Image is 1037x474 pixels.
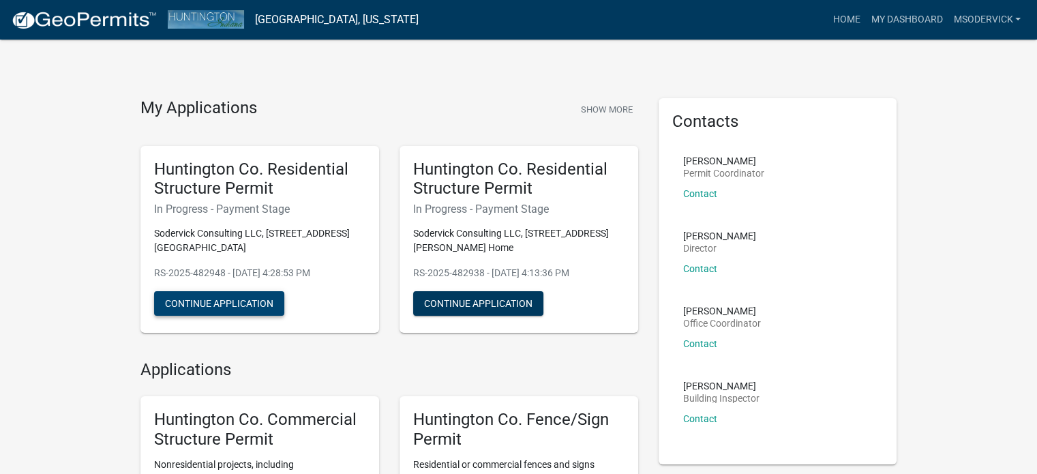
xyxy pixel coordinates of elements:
p: Residential or commercial fences and signs [413,458,625,472]
p: [PERSON_NAME] [683,231,756,241]
p: Permit Coordinator [683,168,764,178]
p: Sodervick Consulting LLC, [STREET_ADDRESS][PERSON_NAME] Home [413,226,625,255]
p: [PERSON_NAME] [683,306,761,316]
a: [GEOGRAPHIC_DATA], [US_STATE] [255,8,419,31]
h5: Huntington Co. Residential Structure Permit [154,160,365,199]
button: Show More [575,98,638,121]
p: [PERSON_NAME] [683,156,764,166]
a: My Dashboard [865,7,948,33]
a: Contact [683,338,717,349]
p: Building Inspector [683,394,760,403]
h4: My Applications [140,98,257,119]
button: Continue Application [413,291,543,316]
p: Office Coordinator [683,319,761,328]
p: RS-2025-482948 - [DATE] 4:28:53 PM [154,266,365,280]
p: RS-2025-482938 - [DATE] 4:13:36 PM [413,266,625,280]
p: [PERSON_NAME] [683,381,760,391]
a: Contact [683,413,717,424]
h4: Applications [140,360,638,380]
h5: Huntington Co. Residential Structure Permit [413,160,625,199]
p: Director [683,243,756,253]
a: msodervick [948,7,1026,33]
a: Contact [683,263,717,274]
h5: Contacts [672,112,884,132]
p: Sodervick Consulting LLC, [STREET_ADDRESS][GEOGRAPHIC_DATA] [154,226,365,255]
button: Continue Application [154,291,284,316]
a: Home [827,7,865,33]
h6: In Progress - Payment Stage [154,203,365,216]
h5: Huntington Co. Commercial Structure Permit [154,410,365,449]
h5: Huntington Co. Fence/Sign Permit [413,410,625,449]
img: Huntington County, Indiana [168,10,244,29]
a: Contact [683,188,717,199]
h6: In Progress - Payment Stage [413,203,625,216]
